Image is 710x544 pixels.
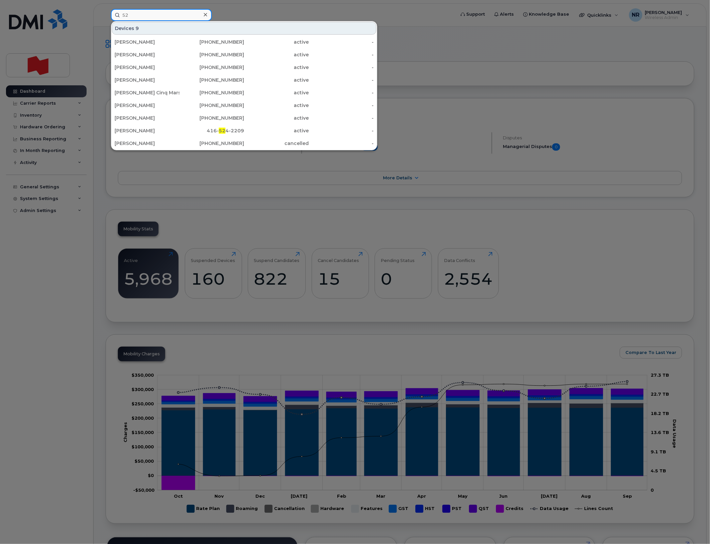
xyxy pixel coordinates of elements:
[115,140,179,147] div: [PERSON_NAME]
[115,51,179,58] div: [PERSON_NAME]
[309,140,374,147] div: -
[179,39,244,45] div: [PHONE_NUMBER]
[115,64,179,71] div: [PERSON_NAME]
[115,77,179,83] div: [PERSON_NAME]
[309,77,374,83] div: -
[244,39,309,45] div: active
[112,22,376,35] div: Devices
[179,77,244,83] div: [PHONE_NUMBER]
[244,140,309,147] div: cancelled
[115,127,179,134] div: [PERSON_NAME]
[112,125,376,137] a: [PERSON_NAME]416-524-2209active-
[179,102,244,109] div: [PHONE_NUMBER]
[244,51,309,58] div: active
[112,36,376,48] a: [PERSON_NAME][PHONE_NUMBER]active-
[309,51,374,58] div: -
[112,61,376,73] a: [PERSON_NAME][PHONE_NUMBER]active-
[309,89,374,96] div: -
[309,127,374,134] div: -
[309,115,374,121] div: -
[115,115,179,121] div: [PERSON_NAME]
[244,64,309,71] div: active
[112,99,376,111] a: [PERSON_NAME][PHONE_NUMBER]active-
[179,140,244,147] div: [PHONE_NUMBER]
[115,39,179,45] div: [PERSON_NAME]
[112,74,376,86] a: [PERSON_NAME][PHONE_NUMBER]active-
[112,49,376,61] a: [PERSON_NAME][PHONE_NUMBER]active-
[179,89,244,96] div: [PHONE_NUMBER]
[244,127,309,134] div: active
[112,112,376,124] a: [PERSON_NAME][PHONE_NUMBER]active-
[244,102,309,109] div: active
[115,89,179,96] div: [PERSON_NAME] Cinq Mars
[179,115,244,121] div: [PHONE_NUMBER]
[309,39,374,45] div: -
[112,87,376,99] a: [PERSON_NAME] Cinq Mars[PHONE_NUMBER]active-
[219,128,225,134] span: 52
[115,102,179,109] div: [PERSON_NAME]
[244,89,309,96] div: active
[179,127,244,134] div: 416- 4-2209
[179,64,244,71] div: [PHONE_NUMBER]
[136,25,139,32] span: 9
[179,51,244,58] div: [PHONE_NUMBER]
[309,64,374,71] div: -
[244,77,309,83] div: active
[244,115,309,121] div: active
[112,137,376,149] a: [PERSON_NAME][PHONE_NUMBER]cancelled-
[309,102,374,109] div: -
